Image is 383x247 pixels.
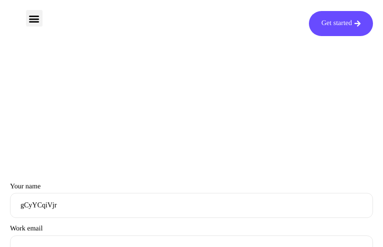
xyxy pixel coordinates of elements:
span: Get started [321,20,352,27]
input: Your name [10,193,373,218]
div: Menu Toggle [26,10,43,27]
label: Your name [10,183,373,218]
a: Get started [309,11,373,36]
